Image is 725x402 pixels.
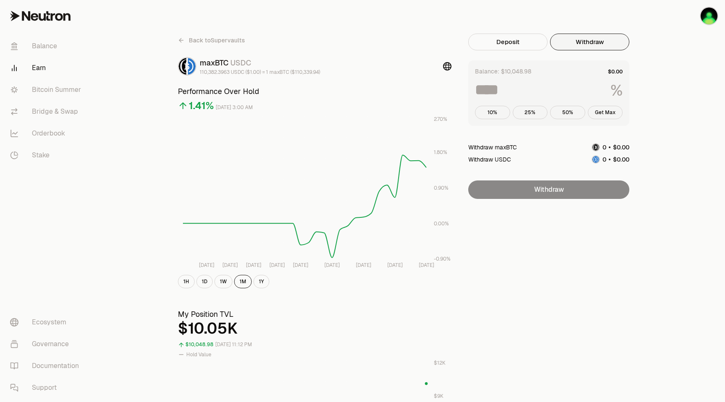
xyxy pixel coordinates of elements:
button: 10% [475,106,510,119]
tspan: [DATE] [222,262,238,269]
div: maxBTC [200,57,320,69]
img: USDC Logo [188,58,196,75]
a: Governance [3,333,91,355]
h3: Performance Over Hold [178,86,451,97]
span: Hold Value [186,351,211,358]
tspan: [DATE] [293,262,308,269]
a: Bridge & Swap [3,101,91,123]
a: Ecosystem [3,311,91,333]
tspan: -0.90% [434,256,451,262]
button: 1Y [253,275,269,288]
button: 1W [214,275,232,288]
div: $10,048.98 [185,340,214,350]
tspan: [DATE] [246,262,261,269]
button: 1D [196,275,213,288]
div: 110,382.3963 USDC ($1.00) = 1 maxBTC ($110,339.94) [200,69,320,76]
div: Withdraw maxBTC [468,143,517,151]
tspan: [DATE] [199,262,214,269]
div: 1.41% [189,99,214,112]
a: Documentation [3,355,91,377]
button: 1M [234,275,252,288]
a: Back toSupervaults [178,34,245,47]
a: Support [3,377,91,399]
a: Earn [3,57,91,79]
button: Withdraw [550,34,629,50]
tspan: [DATE] [324,262,340,269]
a: Stake [3,144,91,166]
img: USDC Logo [592,156,599,163]
button: Get Max [588,106,623,119]
span: Back to Supervaults [189,36,245,44]
a: Orderbook [3,123,91,144]
tspan: $12K [434,360,446,366]
button: Deposit [468,34,548,50]
span: % [610,82,623,99]
tspan: 0.00% [434,220,449,227]
tspan: $9K [434,393,443,399]
tspan: 2.70% [434,116,447,123]
button: 1H [178,275,195,288]
tspan: [DATE] [356,262,371,269]
button: 50% [550,106,585,119]
div: [DATE] 11:12 PM [215,340,252,350]
img: maxBTC Logo [592,144,599,151]
tspan: [DATE] [419,262,434,269]
div: Withdraw USDC [468,155,511,164]
div: Balance: $10,048.98 [475,67,531,76]
tspan: 1.80% [434,149,447,156]
button: 25% [513,106,548,119]
tspan: [DATE] [387,262,403,269]
a: Bitcoin Summer [3,79,91,101]
img: maxBTC Logo [179,58,186,75]
a: Balance [3,35,91,57]
span: USDC [230,58,251,68]
img: Albert 5 [701,8,717,24]
div: $10.05K [178,320,451,337]
h3: My Position TVL [178,308,451,320]
tspan: 0.90% [434,185,449,191]
tspan: [DATE] [269,262,285,269]
div: [DATE] 3:00 AM [216,103,253,112]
